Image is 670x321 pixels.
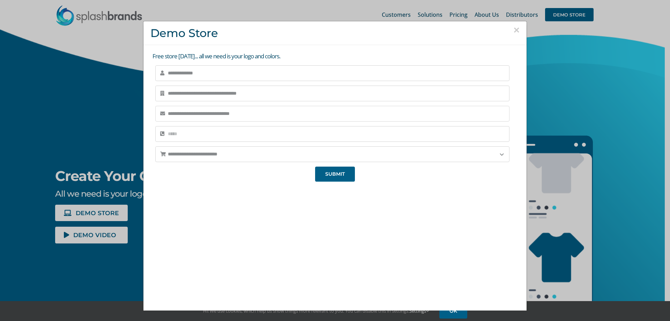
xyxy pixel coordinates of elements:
button: Close [513,25,520,35]
span: SUBMIT [325,171,345,177]
button: SUBMIT [315,167,355,182]
h3: Demo Store [150,27,520,39]
p: Free store [DATE]... all we need is your logo and colors. [152,52,520,61]
iframe: SplashBrands Demo Store Overview [220,187,450,316]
